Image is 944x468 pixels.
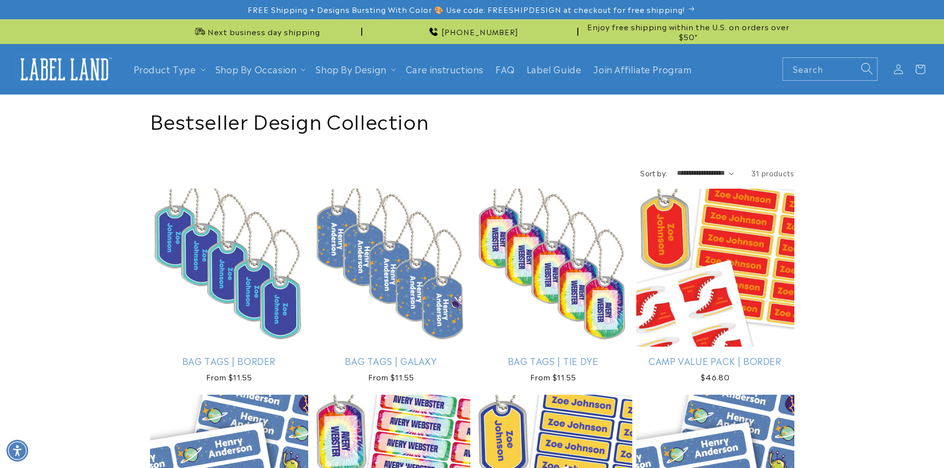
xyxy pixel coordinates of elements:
a: Product Type [134,62,196,75]
div: Announcement [582,19,794,44]
a: Join Affiliate Program [587,57,698,81]
div: Announcement [366,19,578,44]
summary: Shop By Design [310,57,399,81]
div: Announcement [150,19,362,44]
a: Bag Tags | Border [150,355,308,366]
span: Next business day shipping [208,27,320,37]
h1: Bestseller Design Collection [150,107,794,133]
span: FREE Shipping + Designs Bursting With Color 🎨 Use code: FREESHIPDESIGN at checkout for free shipp... [248,4,685,14]
img: Label Land [15,54,114,85]
a: Bag Tags | Tie Dye [474,355,632,366]
span: Join Affiliate Program [593,63,692,75]
a: FAQ [490,57,521,81]
a: Shop By Design [316,62,386,75]
a: Bag Tags | Galaxy [312,355,470,366]
a: Label Land [11,50,118,88]
summary: Shop By Occasion [210,57,310,81]
span: FAQ [496,63,515,75]
span: Shop By Occasion [216,63,297,75]
span: [PHONE_NUMBER] [442,27,518,37]
summary: Product Type [128,57,210,81]
span: Enjoy free shipping within the U.S. on orders over $50* [582,22,794,41]
a: Label Guide [521,57,588,81]
a: Camp Value Pack | Border [636,355,794,366]
span: 31 products [751,168,794,178]
label: Sort by: [640,168,667,178]
span: Care instructions [406,63,484,75]
a: Care instructions [400,57,490,81]
span: Label Guide [527,63,582,75]
div: Accessibility Menu [6,440,28,462]
button: Search [856,57,878,79]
